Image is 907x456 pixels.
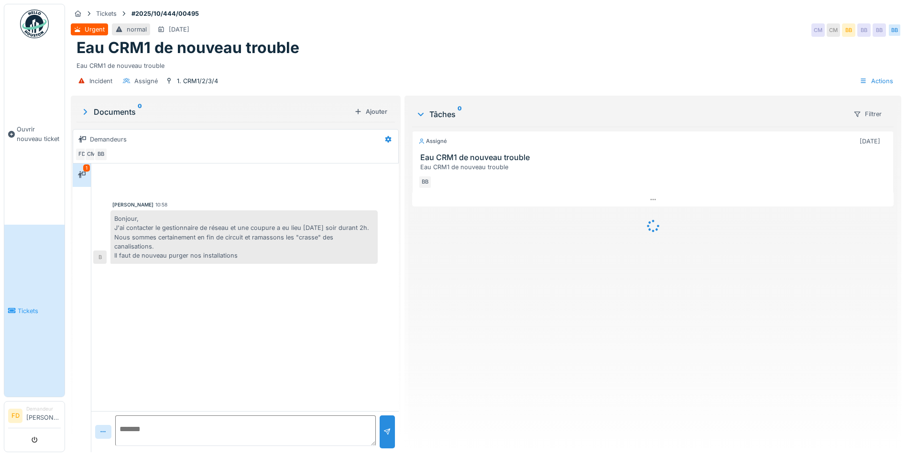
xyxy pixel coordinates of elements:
div: BB [888,23,901,37]
div: BB [857,23,871,37]
h3: Eau CRM1 de nouveau trouble [420,153,889,162]
div: CM [85,148,98,161]
div: Demandeur [26,405,61,413]
span: Ouvrir nouveau ticket [17,125,61,143]
div: Urgent [85,25,105,34]
div: [DATE] [169,25,189,34]
a: Ouvrir nouveau ticket [4,43,65,225]
div: Actions [855,74,897,88]
div: 1. CRM1/2/3/4 [177,76,218,86]
sup: 0 [138,106,142,118]
div: BB [842,23,855,37]
div: [DATE] [860,137,880,146]
div: CM [827,23,840,37]
div: Eau CRM1 de nouveau trouble [76,57,896,70]
img: Badge_color-CXgf-gQk.svg [20,10,49,38]
div: normal [127,25,147,34]
div: Tâches [416,109,845,120]
div: BB [418,175,432,189]
span: Tickets [18,306,61,315]
div: Assigné [134,76,158,86]
li: [PERSON_NAME] [26,405,61,426]
div: CM [811,23,825,37]
a: FD Demandeur[PERSON_NAME] [8,405,61,428]
div: Demandeurs [90,135,127,144]
div: 1 [83,164,90,172]
div: BB [94,148,108,161]
h1: Eau CRM1 de nouveau trouble [76,39,299,57]
div: FD [75,148,88,161]
div: Filtrer [849,107,886,121]
a: Tickets [4,225,65,397]
div: Ajouter [350,105,391,118]
div: [PERSON_NAME] [112,201,153,208]
div: Assigné [418,137,447,145]
div: B [93,250,107,264]
div: 10:58 [155,201,167,208]
div: Incident [89,76,112,86]
div: Tickets [96,9,117,18]
div: Eau CRM1 de nouveau trouble [420,163,889,172]
div: BB [873,23,886,37]
div: Documents [80,106,350,118]
li: FD [8,409,22,423]
sup: 0 [458,109,462,120]
strong: #2025/10/444/00495 [128,9,203,18]
div: Bonjour, J'ai contacter le gestionnaire de réseau et une coupure a eu lieu [DATE] soir durant 2h.... [110,210,378,264]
